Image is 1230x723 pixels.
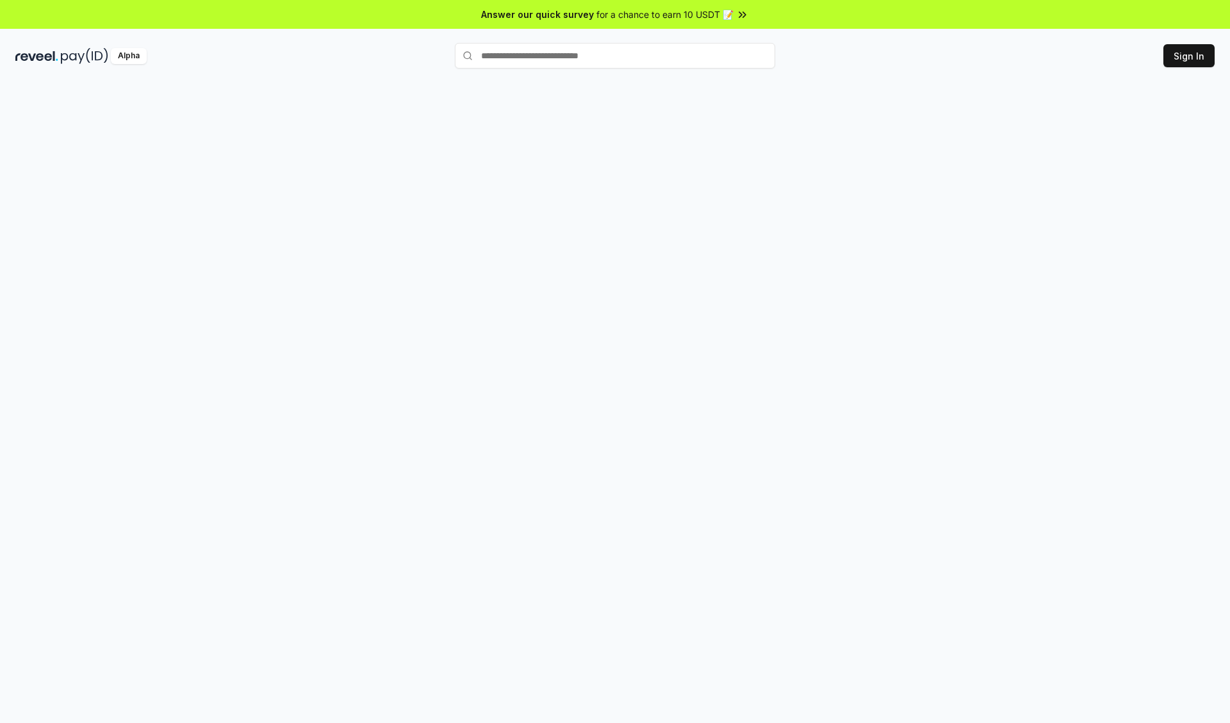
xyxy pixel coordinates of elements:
div: Alpha [111,48,147,64]
button: Sign In [1163,44,1215,67]
img: reveel_dark [15,48,58,64]
img: pay_id [61,48,108,64]
span: Answer our quick survey [481,8,594,21]
span: for a chance to earn 10 USDT 📝 [596,8,734,21]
